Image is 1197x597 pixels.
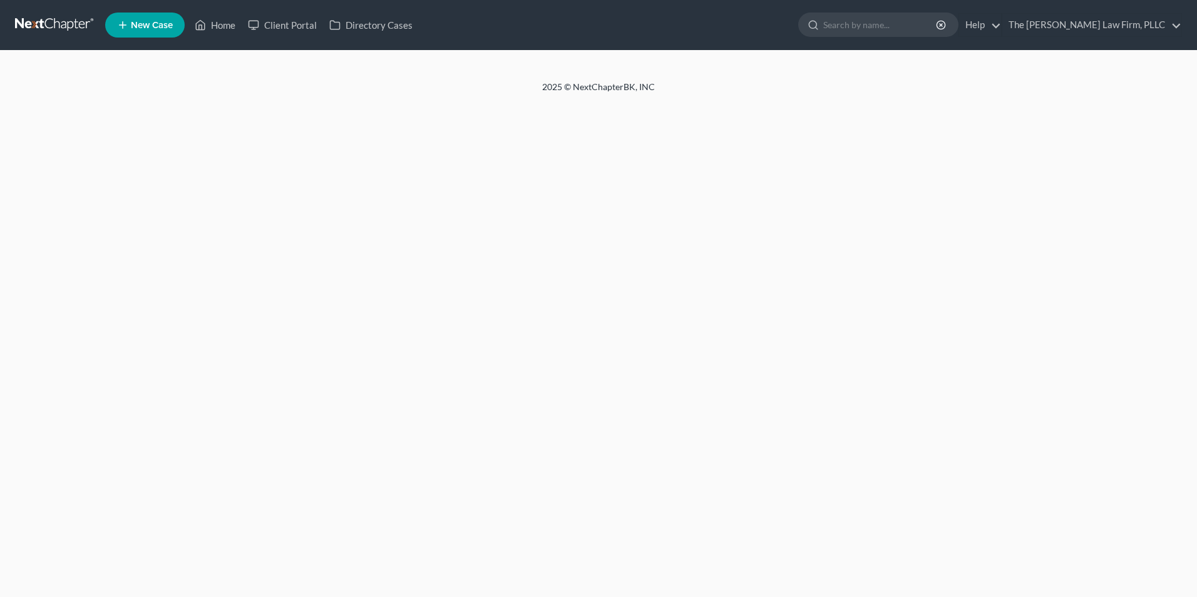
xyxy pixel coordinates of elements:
input: Search by name... [823,13,938,36]
a: Directory Cases [323,14,419,36]
div: 2025 © NextChapterBK, INC [242,81,955,103]
a: Client Portal [242,14,323,36]
span: New Case [131,21,173,30]
a: Home [188,14,242,36]
a: The [PERSON_NAME] Law Firm, PLLC [1002,14,1181,36]
a: Help [959,14,1001,36]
